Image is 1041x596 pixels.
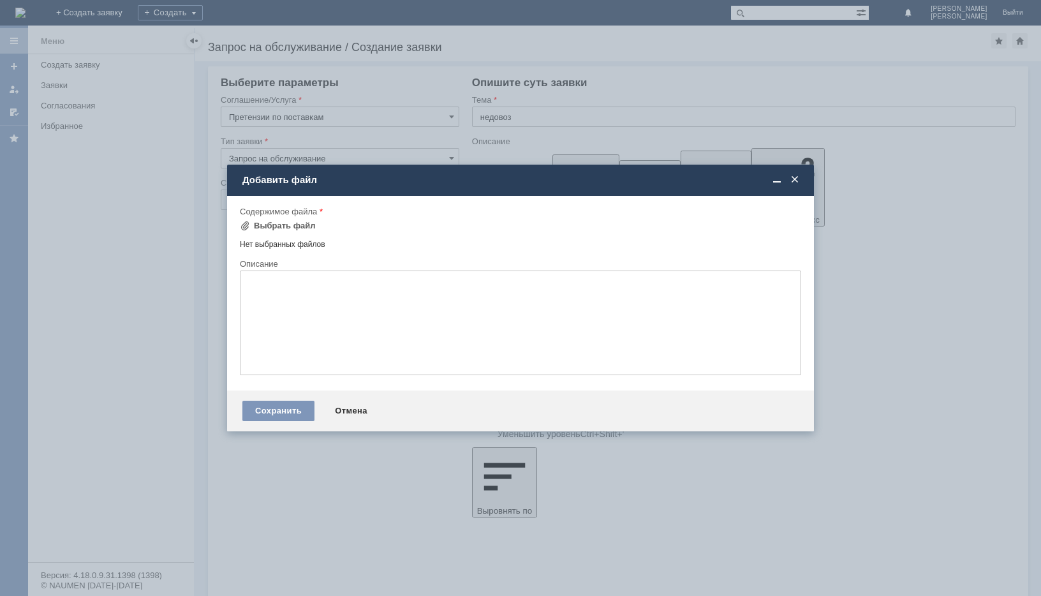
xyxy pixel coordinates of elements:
div: Добавить файл [242,174,801,186]
div: Выбрать файл [254,221,316,231]
div: Содержимое файла [240,207,799,216]
div: Описание [240,260,799,268]
span: Свернуть (Ctrl + M) [771,174,783,186]
div: Нет выбранных файлов [240,235,801,250]
span: Закрыть [788,174,801,186]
